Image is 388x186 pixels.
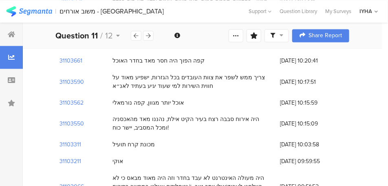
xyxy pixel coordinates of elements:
[55,29,98,42] b: Question 11
[112,98,184,107] div: אוכל יותר מגוון, קפה נורמאלי
[280,56,345,65] span: [DATE] 10:20:41
[100,29,103,42] span: /
[6,6,52,16] img: segmanta logo
[55,7,57,16] div: |
[280,157,345,166] span: [DATE] 09:59:55
[112,73,272,90] div: צריך ממש לשפר את צוות העובדים בכל הגזרות, ישפיע מאוד על חווית השירות למי שעוד יגיע בעתיד לאנ״א
[249,5,271,18] div: Support
[321,7,355,15] a: My Surveys
[280,98,345,107] span: [DATE] 10:15:59
[112,56,205,65] div: קפה הפוך היה חסר מאד בחדר האוכל
[60,7,164,15] div: משוב אורחים - [GEOGRAPHIC_DATA]
[112,157,123,166] div: אוקי
[105,29,113,42] span: 12
[309,33,342,38] span: Share Report
[112,115,272,132] div: היה אירוח סבבה רצח בעיר הקיט אילת, נהננו מאד מהאכסניה ומכל המסביב, יישר כוח!
[280,140,345,149] span: [DATE] 10:03:58
[60,56,82,65] section: 31103661
[280,77,345,86] span: [DATE] 10:17:51
[359,7,372,15] div: IYHA
[60,98,84,107] section: 31103562
[112,140,155,149] div: מכונת קרח תועיל
[60,119,84,128] section: 31103550
[60,77,84,86] section: 31103590
[276,7,321,15] a: Question Library
[60,140,81,149] section: 31103311
[280,119,345,128] span: [DATE] 10:15:09
[60,157,81,166] section: 31103211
